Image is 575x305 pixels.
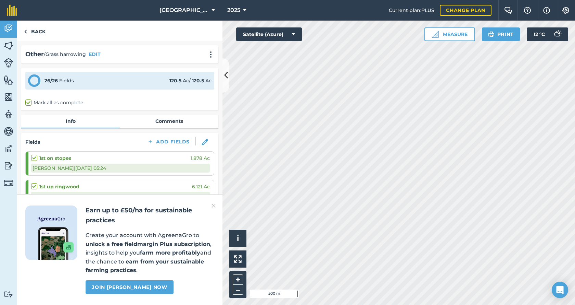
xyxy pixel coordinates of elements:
div: [PERSON_NAME] | [DATE] 05:24 [31,192,210,201]
img: svg+xml;base64,PHN2ZyB4bWxucz0iaHR0cDovL3d3dy53My5vcmcvMjAwMC9zdmciIHdpZHRoPSI5IiBoZWlnaHQ9IjI0Ii... [24,27,27,36]
img: svg+xml;base64,PD94bWwgdmVyc2lvbj0iMS4wIiBlbmNvZGluZz0idXRmLTgiPz4KPCEtLSBHZW5lcmF0b3I6IEFkb2JlIE... [4,58,13,68]
img: Four arrows, one pointing top left, one top right, one bottom right and the last bottom left [234,255,242,263]
img: svg+xml;base64,PD94bWwgdmVyc2lvbj0iMS4wIiBlbmNvZGluZz0idXRmLTgiPz4KPCEtLSBHZW5lcmF0b3I6IEFkb2JlIE... [4,161,13,171]
a: Join [PERSON_NAME] now [86,280,173,294]
img: svg+xml;base64,PHN2ZyB4bWxucz0iaHR0cDovL3d3dy53My5vcmcvMjAwMC9zdmciIHdpZHRoPSI1NiIgaGVpZ2h0PSI2MC... [4,40,13,51]
img: svg+xml;base64,PHN2ZyB4bWxucz0iaHR0cDovL3d3dy53My5vcmcvMjAwMC9zdmciIHdpZHRoPSI1NiIgaGVpZ2h0PSI2MC... [4,75,13,85]
img: svg+xml;base64,PD94bWwgdmVyc2lvbj0iMS4wIiBlbmNvZGluZz0idXRmLTgiPz4KPCEtLSBHZW5lcmF0b3I6IEFkb2JlIE... [4,23,13,34]
span: / Grass harrowing [44,50,86,58]
button: i [229,230,246,247]
button: – [233,285,243,295]
strong: 120.5 [192,78,204,84]
img: svg+xml;base64,PHN2ZyB3aWR0aD0iMTgiIGhlaWdodD0iMTgiIHZpZXdCb3g9IjAgMCAxOCAxOCIgZmlsbD0ibm9uZSIgeG... [202,139,208,145]
span: Current plan : PLUS [389,7,434,14]
img: svg+xml;base64,PD94bWwgdmVyc2lvbj0iMS4wIiBlbmNvZGluZz0idXRmLTgiPz4KPCEtLSBHZW5lcmF0b3I6IEFkb2JlIE... [4,291,13,297]
img: svg+xml;base64,PD94bWwgdmVyc2lvbj0iMS4wIiBlbmNvZGluZz0idXRmLTgiPz4KPCEtLSBHZW5lcmF0b3I6IEFkb2JlIE... [4,178,13,188]
strong: 1st up ringwood [39,183,79,190]
a: Comments [120,115,218,128]
span: i [237,234,239,243]
button: Measure [424,27,475,41]
img: svg+xml;base64,PD94bWwgdmVyc2lvbj0iMS4wIiBlbmNvZGluZz0idXRmLTgiPz4KPCEtLSBHZW5lcmF0b3I6IEFkb2JlIE... [550,27,564,41]
button: Print [482,27,520,41]
span: 12 ° C [534,27,545,41]
button: Add Fields [142,137,195,146]
button: 12 °C [527,27,568,41]
a: Change plan [440,5,491,16]
span: 6.121 Ac [192,183,210,190]
img: svg+xml;base64,PHN2ZyB4bWxucz0iaHR0cDovL3d3dy53My5vcmcvMjAwMC9zdmciIHdpZHRoPSIyMiIgaGVpZ2h0PSIzMC... [212,202,216,210]
label: Mark all as complete [25,99,83,106]
span: [GEOGRAPHIC_DATA] [159,6,209,14]
img: fieldmargin Logo [7,5,17,16]
span: 2025 [227,6,240,14]
div: [PERSON_NAME] | [DATE] 05:24 [31,164,210,173]
img: svg+xml;base64,PD94bWwgdmVyc2lvbj0iMS4wIiBlbmNvZGluZz0idXRmLTgiPz4KPCEtLSBHZW5lcmF0b3I6IEFkb2JlIE... [4,143,13,154]
button: Satellite (Azure) [236,27,302,41]
button: + [233,274,243,285]
a: Info [21,115,120,128]
img: Screenshot of the Gro app [38,227,74,260]
img: A cog icon [562,7,570,14]
img: Ruler icon [432,31,439,38]
img: A question mark icon [523,7,532,14]
img: svg+xml;base64,PHN2ZyB4bWxucz0iaHR0cDovL3d3dy53My5vcmcvMjAwMC9zdmciIHdpZHRoPSIxNyIgaGVpZ2h0PSIxNy... [543,6,550,14]
div: Open Intercom Messenger [552,282,568,298]
strong: 1st on stopes [39,154,71,162]
h2: Earn up to £50/ha for sustainable practices [86,206,214,225]
img: svg+xml;base64,PHN2ZyB4bWxucz0iaHR0cDovL3d3dy53My5vcmcvMjAwMC9zdmciIHdpZHRoPSIyMCIgaGVpZ2h0PSIyNC... [207,51,215,58]
img: svg+xml;base64,PD94bWwgdmVyc2lvbj0iMS4wIiBlbmNvZGluZz0idXRmLTgiPz4KPCEtLSBHZW5lcmF0b3I6IEFkb2JlIE... [4,126,13,137]
strong: farm more profitably [140,249,200,256]
strong: unlock a free fieldmargin Plus subscription [86,241,210,247]
div: Fields [44,77,74,84]
p: Create your account with AgreenaGro to , insights to help you and the chance to . [86,231,214,275]
h4: Fields [25,138,40,146]
img: Two speech bubbles overlapping with the left bubble in the forefront [504,7,512,14]
img: svg+xml;base64,PHN2ZyB4bWxucz0iaHR0cDovL3d3dy53My5vcmcvMjAwMC9zdmciIHdpZHRoPSIxOSIgaGVpZ2h0PSIyNC... [488,30,495,38]
button: EDIT [89,50,101,58]
strong: earn from your sustainable farming practices [86,258,204,274]
img: svg+xml;base64,PD94bWwgdmVyc2lvbj0iMS4wIiBlbmNvZGluZz0idXRmLTgiPz4KPCEtLSBHZW5lcmF0b3I6IEFkb2JlIE... [4,109,13,119]
span: 1.878 Ac [191,154,210,162]
h2: Other [25,49,44,59]
strong: 26 / 26 [44,78,58,84]
a: Back [17,21,52,41]
div: Ac / Ac [169,77,212,84]
img: svg+xml;base64,PHN2ZyB4bWxucz0iaHR0cDovL3d3dy53My5vcmcvMjAwMC9zdmciIHdpZHRoPSI1NiIgaGVpZ2h0PSI2MC... [4,92,13,102]
strong: 120.5 [169,78,181,84]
